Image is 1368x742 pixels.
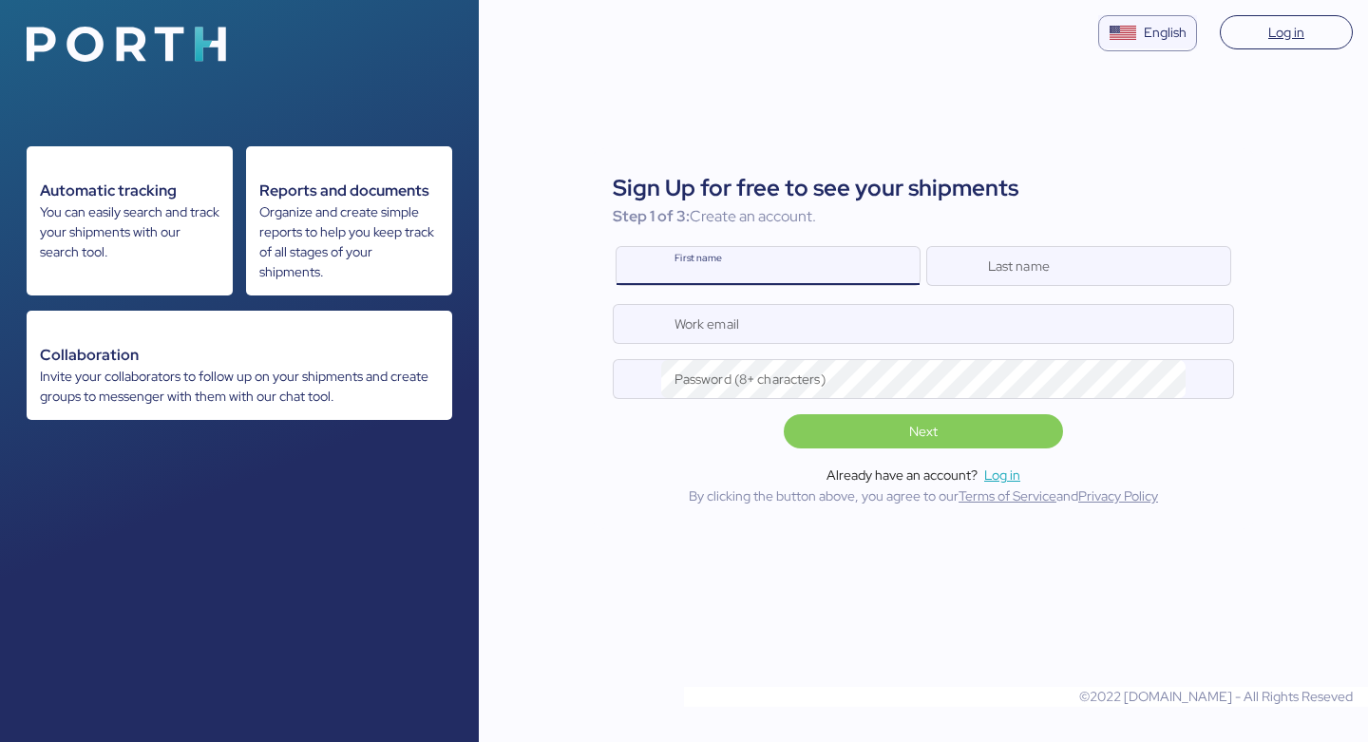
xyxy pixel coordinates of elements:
[689,487,959,504] span: By clicking the button above, you agree to our
[259,202,439,282] div: Organize and create simple reports to help you keep track of all stages of your shipments.
[40,202,219,262] div: You can easily search and track your shipments with our search tool.
[784,414,1063,448] button: Next
[1220,15,1353,49] a: Log in
[259,180,439,202] div: Reports and documents
[1268,21,1304,44] span: Log in
[613,206,690,226] span: Step 1 of 3:
[613,171,1234,205] span: Sign Up for free to see your shipments
[1056,487,1078,504] span: and
[826,466,978,485] span: Already have an account?
[664,247,920,285] input: First name
[40,344,439,367] div: Collaboration
[959,487,1056,504] span: Terms of Service
[690,206,816,226] span: Create an account.
[661,305,1233,343] input: Work email
[1078,487,1158,504] span: Privacy Policy
[984,464,1020,486] a: Log in
[40,180,219,202] div: Automatic tracking
[684,687,1353,707] p: ©2022 [DOMAIN_NAME] - All Rights Reseved
[909,420,938,443] span: Next
[975,247,1230,285] input: Last name
[40,367,439,407] div: Invite your collaborators to follow up on your shipments and create groups to messenger with them...
[661,360,1187,398] input: Password (8+ characters)
[1144,23,1187,43] div: English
